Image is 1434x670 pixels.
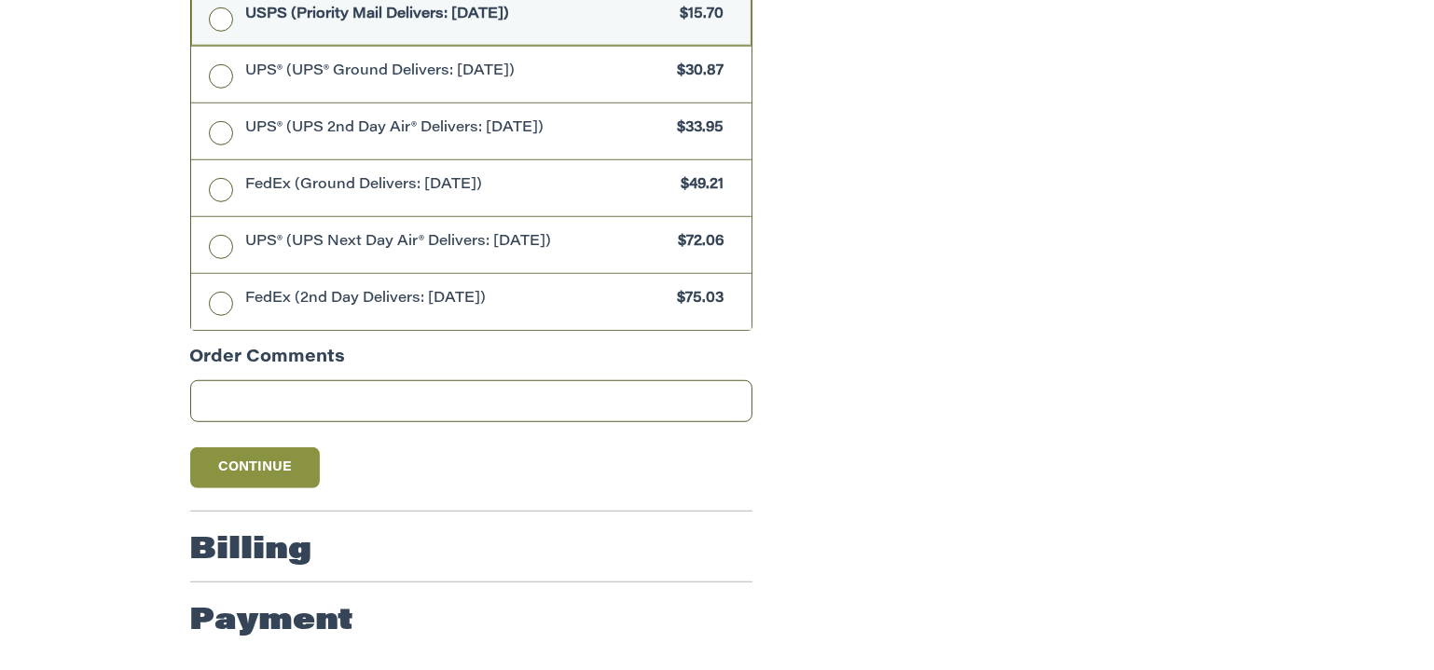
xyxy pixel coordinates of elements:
[245,289,669,310] span: FedEx (2nd Day Delivers: [DATE])
[190,346,346,380] legend: Order Comments
[245,232,669,253] span: UPS® (UPS Next Day Air® Delivers: [DATE])
[190,603,354,640] h2: Payment
[672,175,724,197] span: $49.21
[245,175,672,197] span: FedEx (Ground Delivers: [DATE])
[669,232,724,253] span: $72.06
[245,62,669,83] span: UPS® (UPS® Ground Delivers: [DATE])
[669,289,724,310] span: $75.03
[245,5,671,26] span: USPS (Priority Mail Delivers: [DATE])
[669,62,724,83] span: $30.87
[671,5,724,26] span: $15.70
[190,532,312,569] h2: Billing
[669,118,724,140] span: $33.95
[190,447,321,488] button: Continue
[245,118,669,140] span: UPS® (UPS 2nd Day Air® Delivers: [DATE])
